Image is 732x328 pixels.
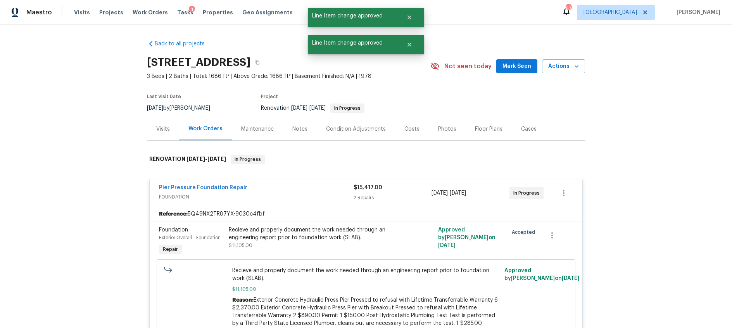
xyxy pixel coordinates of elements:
[566,5,571,12] div: 67
[326,125,386,133] div: Condition Adjustments
[291,105,307,111] span: [DATE]
[542,59,585,74] button: Actions
[232,267,500,282] span: Recieve and properly document the work needed through an engineering report prior to foundation w...
[203,9,233,16] span: Properties
[562,276,579,281] span: [DATE]
[150,207,582,221] div: 5Q49NX2TR87YX-9030c4fbf
[159,235,221,240] span: Exterior Overall - Foundation
[502,62,531,71] span: Mark Seen
[189,6,195,14] div: 1
[229,226,399,242] div: Recieve and properly document the work needed through an engineering report prior to foundation w...
[159,210,188,218] b: Reference:
[156,125,170,133] div: Visits
[450,190,466,196] span: [DATE]
[229,243,252,248] span: $11,105.00
[504,268,579,281] span: Approved by [PERSON_NAME] on
[404,125,420,133] div: Costs
[188,125,223,133] div: Work Orders
[147,105,163,111] span: [DATE]
[438,227,495,248] span: Approved by [PERSON_NAME] on
[147,40,221,48] a: Back to all projects
[99,9,123,16] span: Projects
[309,105,326,111] span: [DATE]
[475,125,502,133] div: Floor Plans
[548,62,579,71] span: Actions
[512,228,538,236] span: Accepted
[354,185,382,190] span: $15,417.00
[354,194,432,202] div: 2 Repairs
[159,227,188,233] span: Foundation
[291,105,326,111] span: -
[261,105,364,111] span: Renovation
[308,8,397,24] span: Line Item change approved
[521,125,537,133] div: Cases
[444,62,492,70] span: Not seen today
[74,9,90,16] span: Visits
[513,189,543,197] span: In Progress
[432,189,466,197] span: -
[147,147,585,172] div: RENOVATION [DATE]-[DATE]In Progress
[186,156,205,162] span: [DATE]
[232,297,254,303] span: Reason:
[177,10,193,15] span: Tasks
[308,35,397,51] span: Line Item change approved
[242,9,293,16] span: Geo Assignments
[584,9,637,16] span: [GEOGRAPHIC_DATA]
[438,243,456,248] span: [DATE]
[186,156,226,162] span: -
[292,125,307,133] div: Notes
[159,185,247,190] a: Pier Pressure Foundation Repair
[147,104,219,113] div: by [PERSON_NAME]
[207,156,226,162] span: [DATE]
[159,193,354,201] span: FOUNDATION
[331,106,364,110] span: In Progress
[397,37,422,52] button: Close
[133,9,168,16] span: Work Orders
[432,190,448,196] span: [DATE]
[232,285,500,293] span: $11,105.00
[26,9,52,16] span: Maestro
[160,245,181,253] span: Repair
[147,94,181,99] span: Last Visit Date
[438,125,456,133] div: Photos
[496,59,537,74] button: Mark Seen
[261,94,278,99] span: Project
[231,155,264,163] span: In Progress
[673,9,720,16] span: [PERSON_NAME]
[147,59,250,66] h2: [STREET_ADDRESS]
[147,73,430,80] span: 3 Beds | 2 Baths | Total: 1686 ft² | Above Grade: 1686 ft² | Basement Finished: N/A | 1978
[241,125,274,133] div: Maintenance
[149,155,226,164] h6: RENOVATION
[397,10,422,25] button: Close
